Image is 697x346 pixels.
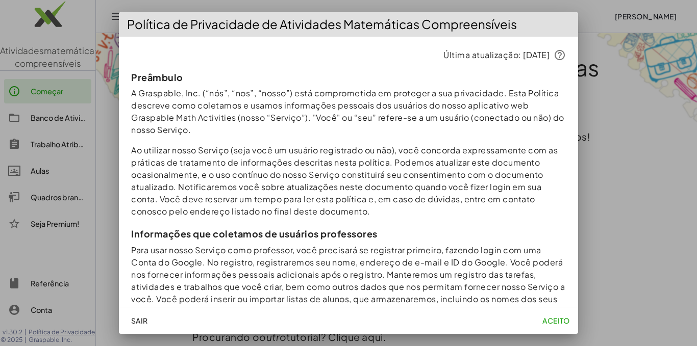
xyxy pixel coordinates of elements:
button: Sair [123,311,156,330]
font: aceito [542,316,570,325]
font: Preâmbulo [131,71,183,83]
font: Política de Privacidade de Atividades Matemáticas Compreensíveis [127,16,517,32]
button: aceito [538,311,574,330]
font: A Graspable, Inc. (“nós”, “nos”, “nosso”) está comprometida em proteger a sua privacidade. Esta P... [131,88,564,135]
font: Ao utilizar nosso Serviço (seja você um usuário registrado ou não), você concorda expressamente c... [131,145,558,217]
font: Sair [131,316,148,325]
font: Última atualização: [DATE] [443,49,550,60]
font: Informações que coletamos de usuários professores [131,228,378,239]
